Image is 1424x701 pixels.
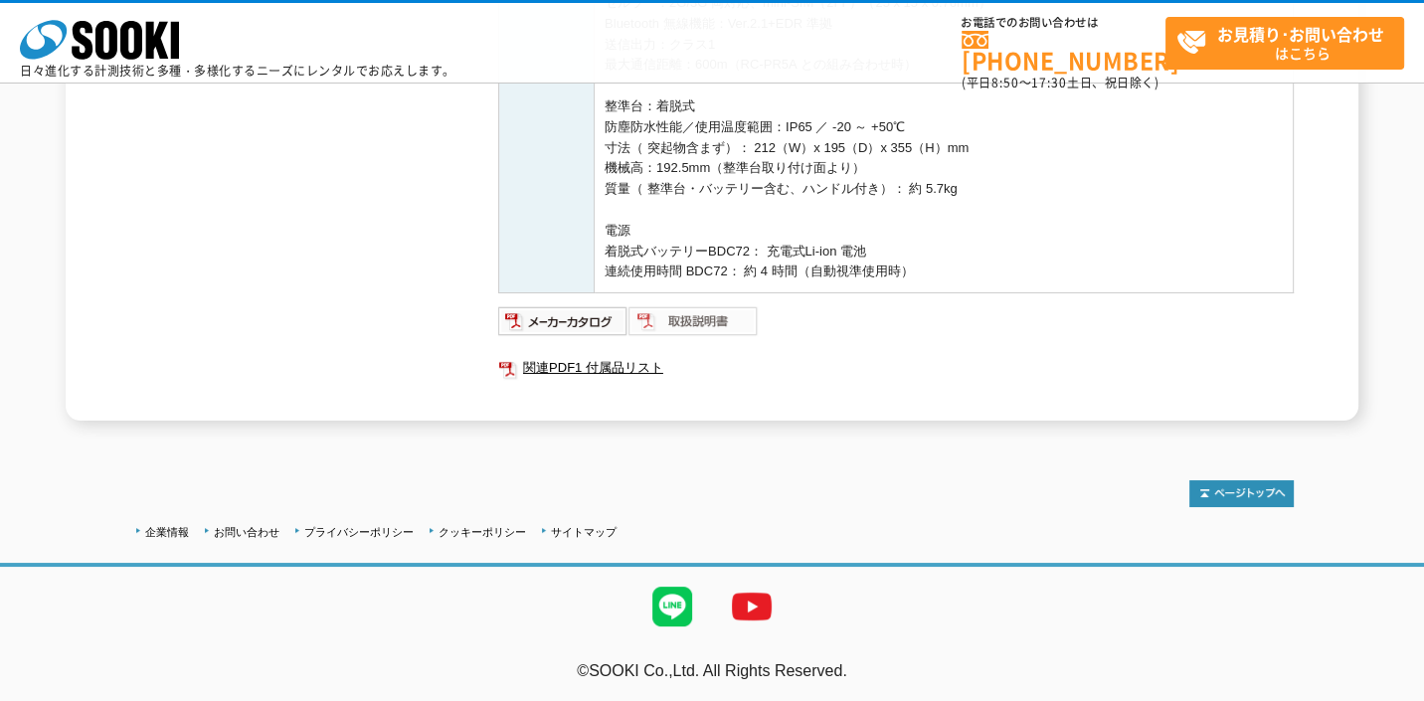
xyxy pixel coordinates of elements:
a: 企業情報 [145,526,189,538]
span: 8:50 [991,74,1019,91]
img: LINE [632,567,712,646]
a: お問い合わせ [214,526,279,538]
img: 取扱説明書 [628,305,759,337]
a: プライバシーポリシー [304,526,414,538]
a: 関連PDF1 付属品リスト [498,355,1294,381]
span: (平日 ～ 土日、祝日除く) [962,74,1158,91]
span: はこちら [1176,18,1403,68]
a: テストMail [1347,683,1424,700]
a: サイトマップ [551,526,617,538]
a: クッキーポリシー [439,526,526,538]
a: [PHONE_NUMBER] [962,31,1165,72]
a: お見積り･お問い合わせはこちら [1165,17,1404,70]
a: 取扱説明書 [628,318,759,333]
span: 17:30 [1031,74,1067,91]
img: メーカーカタログ [498,305,628,337]
strong: お見積り･お問い合わせ [1217,22,1384,46]
p: 日々進化する計測技術と多種・多様化するニーズにレンタルでお応えします。 [20,65,455,77]
img: トップページへ [1189,480,1294,507]
a: メーカーカタログ [498,318,628,333]
span: お電話でのお問い合わせは [962,17,1165,29]
img: YouTube [712,567,792,646]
